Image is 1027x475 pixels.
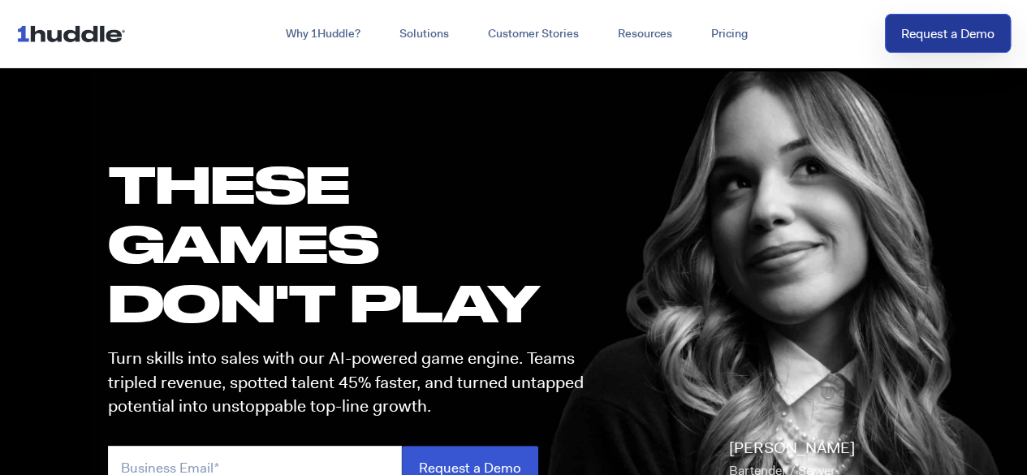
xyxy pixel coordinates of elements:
[266,19,380,49] a: Why 1Huddle?
[885,14,1011,54] a: Request a Demo
[108,347,598,418] p: Turn skills into sales with our AI-powered game engine. Teams tripled revenue, spotted talent 45%...
[468,19,598,49] a: Customer Stories
[598,19,692,49] a: Resources
[108,154,598,333] h1: these GAMES DON'T PLAY
[692,19,767,49] a: Pricing
[380,19,468,49] a: Solutions
[16,18,132,49] img: ...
